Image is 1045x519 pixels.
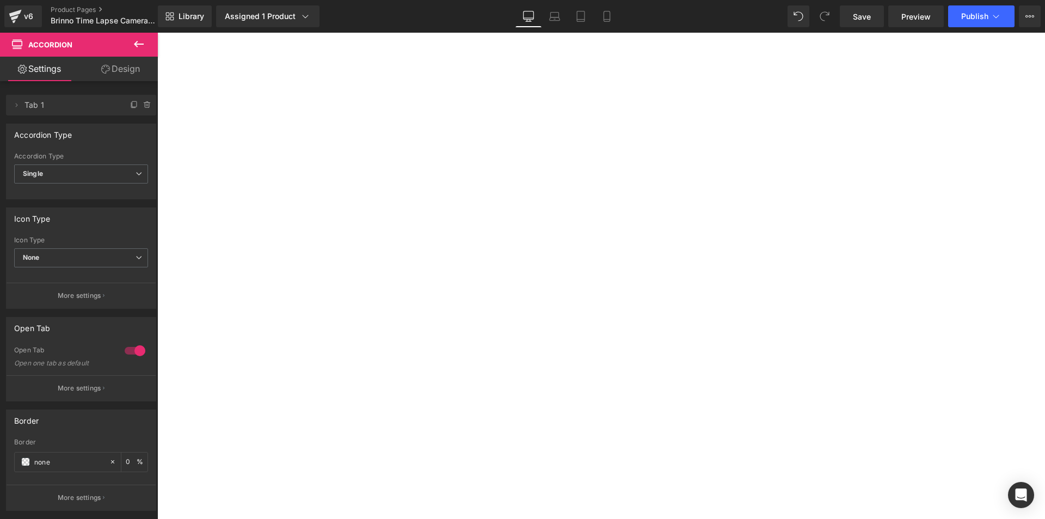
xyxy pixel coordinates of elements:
div: % [121,453,147,472]
span: Accordion [28,40,72,49]
span: Save [853,11,871,22]
button: Redo [814,5,835,27]
div: Open Tab [14,346,114,357]
button: Undo [788,5,809,27]
a: Tablet [568,5,594,27]
span: Publish [961,12,988,21]
div: Border [14,410,39,425]
span: Tab 1 [24,95,116,115]
button: More settings [7,375,156,401]
div: Assigned 1 Product [225,11,311,22]
b: None [23,253,40,261]
b: Single [23,169,43,178]
div: Icon Type [14,236,148,244]
div: Accordion Type [14,124,72,139]
button: More settings [7,283,156,308]
p: More settings [58,383,101,393]
div: Open Tab [14,317,50,333]
a: Design [81,57,160,81]
button: More settings [7,485,156,510]
button: Publish [948,5,1015,27]
div: Border [14,438,148,446]
a: Desktop [515,5,542,27]
p: More settings [58,291,101,301]
a: Laptop [542,5,568,27]
div: Accordion Type [14,152,148,160]
div: Open Intercom Messenger [1008,482,1034,508]
span: Brinno Time Lapse Camera BCC300-C Bundle [51,16,155,25]
div: Open one tab as default [14,359,112,367]
input: Color [34,456,104,468]
a: Product Pages [51,5,176,14]
div: v6 [22,9,35,23]
button: More [1019,5,1041,27]
a: Mobile [594,5,620,27]
span: Preview [901,11,931,22]
p: More settings [58,493,101,503]
a: New Library [158,5,212,27]
span: Library [179,11,204,21]
a: v6 [4,5,42,27]
div: Icon Type [14,208,51,223]
a: Preview [888,5,944,27]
